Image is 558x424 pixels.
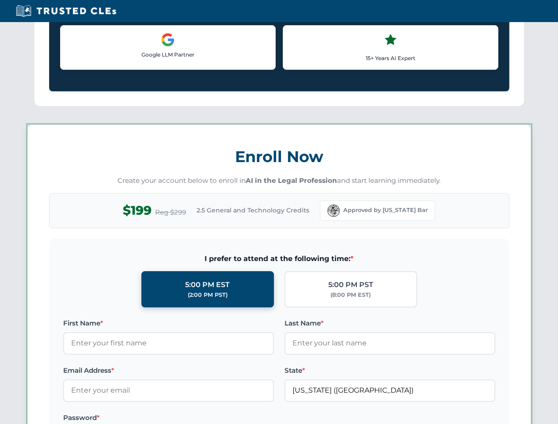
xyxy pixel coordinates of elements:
strong: AI in the Legal Profession [246,176,337,185]
span: Approved by [US_STATE] Bar [343,206,428,215]
label: Email Address [63,365,274,376]
input: Enter your first name [63,332,274,354]
label: State [285,365,495,376]
div: (2:00 PM PST) [188,291,228,299]
img: Google [161,33,175,47]
div: 5:00 PM PST [328,279,373,291]
input: Enter your email [63,379,274,401]
label: First Name [63,318,274,329]
img: Trusted CLEs [13,4,119,18]
input: Enter your last name [285,332,495,354]
label: Last Name [285,318,495,329]
p: Google LLM Partner [68,50,268,59]
input: Florida (FL) [285,379,495,401]
div: 5:00 PM EST [185,279,230,291]
p: Create your account below to enroll in and start learning immediately. [49,176,509,186]
span: Reg $299 [155,207,186,218]
p: 15+ Years AI Expert [290,54,491,62]
span: I prefer to attend at the following time: [63,253,495,265]
span: 2.5 General and Technology Credits [197,205,309,215]
img: Florida Bar [327,204,340,217]
h3: Enroll Now [49,143,509,170]
span: $199 [123,201,152,220]
label: Password [63,413,274,423]
div: (8:00 PM EST) [330,291,371,299]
